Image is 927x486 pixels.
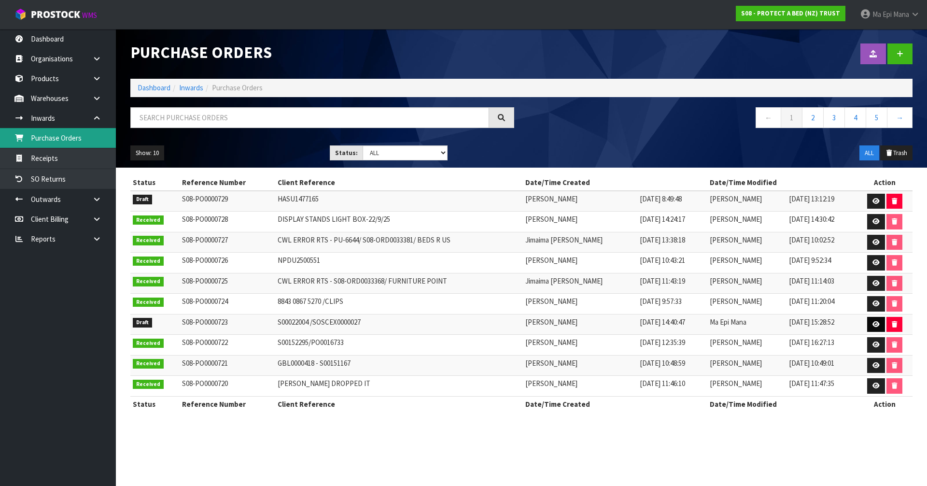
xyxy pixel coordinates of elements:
span: [PERSON_NAME] [525,379,577,388]
span: [DATE] 8:49:48 [640,194,682,203]
a: 2 [802,107,824,128]
span: [DATE] 10:49:01 [789,358,834,368]
span: Jimaima [PERSON_NAME] [525,235,603,244]
th: Client Reference [275,396,523,412]
span: [PERSON_NAME] [710,214,762,224]
button: ALL [859,145,879,161]
a: 5 [866,107,887,128]
span: [PERSON_NAME] [525,317,577,327]
td: S08-PO0000720 [180,376,275,397]
span: Purchase Orders [212,83,263,92]
td: S08-PO0000729 [180,191,275,212]
th: Reference Number [180,175,275,190]
span: Received [133,215,164,225]
span: [PERSON_NAME] [710,338,762,347]
span: [DATE] 10:02:52 [789,235,834,244]
td: S08-PO0000727 [180,232,275,253]
strong: S08 - PROTECT A BED (NZ) TRUST [741,9,840,17]
span: Mana [893,10,909,19]
span: [DATE] 11:43:19 [640,276,685,286]
td: S08-PO0000723 [180,314,275,335]
button: Trash [880,145,913,161]
button: Show: 10 [130,145,164,161]
td: HASU1477165 [275,191,523,212]
span: [PERSON_NAME] [525,338,577,347]
span: [PERSON_NAME] [710,276,762,286]
span: [DATE] 13:12:19 [789,194,834,203]
span: ProStock [31,8,80,21]
a: → [887,107,913,128]
span: Received [133,380,164,389]
small: WMS [82,11,97,20]
span: [PERSON_NAME] [525,256,577,265]
td: CWL ERROR RTS - S08-ORD0033368/ FURNITURE POINT [275,273,523,294]
a: Dashboard [138,83,170,92]
td: S00152295/PO0016733 [275,335,523,356]
td: GBL0000418 - S00151167 [275,355,523,376]
span: [DATE] 14:30:42 [789,214,834,224]
span: [PERSON_NAME] [710,379,762,388]
span: [PERSON_NAME] [710,256,762,265]
span: [DATE] 11:47:35 [789,379,834,388]
span: [PERSON_NAME] [525,194,577,203]
span: Received [133,339,164,348]
a: 4 [844,107,866,128]
strong: Status: [335,149,358,157]
td: CWL ERROR RTS - PU-6644/ S08-ORD0033381/ BEDS R US [275,232,523,253]
span: [PERSON_NAME] [710,235,762,244]
span: [DATE] 14:24:17 [640,214,685,224]
span: [DATE] 16:27:13 [789,338,834,347]
span: Received [133,277,164,286]
td: [PERSON_NAME] DROPPED IT [275,376,523,397]
td: NPDU2500551 [275,253,523,273]
span: [PERSON_NAME] [525,358,577,368]
a: 3 [823,107,845,128]
span: Received [133,236,164,245]
span: Jimaima [PERSON_NAME] [525,276,603,286]
input: Search purchase orders [130,107,489,128]
a: 1 [781,107,802,128]
a: ← [756,107,781,128]
span: [PERSON_NAME] [525,214,577,224]
span: [PERSON_NAME] [710,358,762,368]
span: Received [133,298,164,307]
td: 8843 0867 5270 /CLIPS [275,294,523,314]
td: S08-PO0000722 [180,335,275,356]
span: [DATE] 11:14:03 [789,276,834,286]
span: [DATE] 14:40:47 [640,317,685,327]
span: [DATE] 11:20:04 [789,297,834,306]
nav: Page navigation [529,107,913,131]
th: Date/Time Created [523,175,707,190]
td: S08-PO0000728 [180,212,275,232]
span: Received [133,257,164,266]
th: Client Reference [275,175,523,190]
span: [DATE] 15:28:52 [789,317,834,327]
span: Ma Epi Mana [710,317,746,327]
span: [PERSON_NAME] [525,297,577,306]
td: S08-PO0000721 [180,355,275,376]
span: Draft [133,318,152,328]
span: [DATE] 12:35:39 [640,338,685,347]
td: S08-PO0000724 [180,294,275,314]
th: Status [130,396,180,412]
th: Date/Time Modified [707,396,857,412]
th: Date/Time Created [523,396,707,412]
h1: Purchase Orders [130,43,514,61]
span: [DATE] 9:57:33 [640,297,682,306]
span: Draft [133,195,152,204]
th: Action [857,396,913,412]
span: [DATE] 9:52:34 [789,256,831,265]
span: Ma Epi [872,10,892,19]
span: [DATE] 10:48:59 [640,358,685,368]
span: [PERSON_NAME] [710,194,762,203]
img: cube-alt.png [14,8,27,20]
td: S08-PO0000726 [180,253,275,273]
td: S08-PO0000725 [180,273,275,294]
span: [DATE] 11:46:10 [640,379,685,388]
td: S00022004 /SOSCEX0000027 [275,314,523,335]
th: Status [130,175,180,190]
td: DISPLAY STANDS LIGHT BOX-22/9/25 [275,212,523,232]
span: [PERSON_NAME] [710,297,762,306]
a: S08 - PROTECT A BED (NZ) TRUST [736,6,845,21]
span: [DATE] 13:38:18 [640,235,685,244]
